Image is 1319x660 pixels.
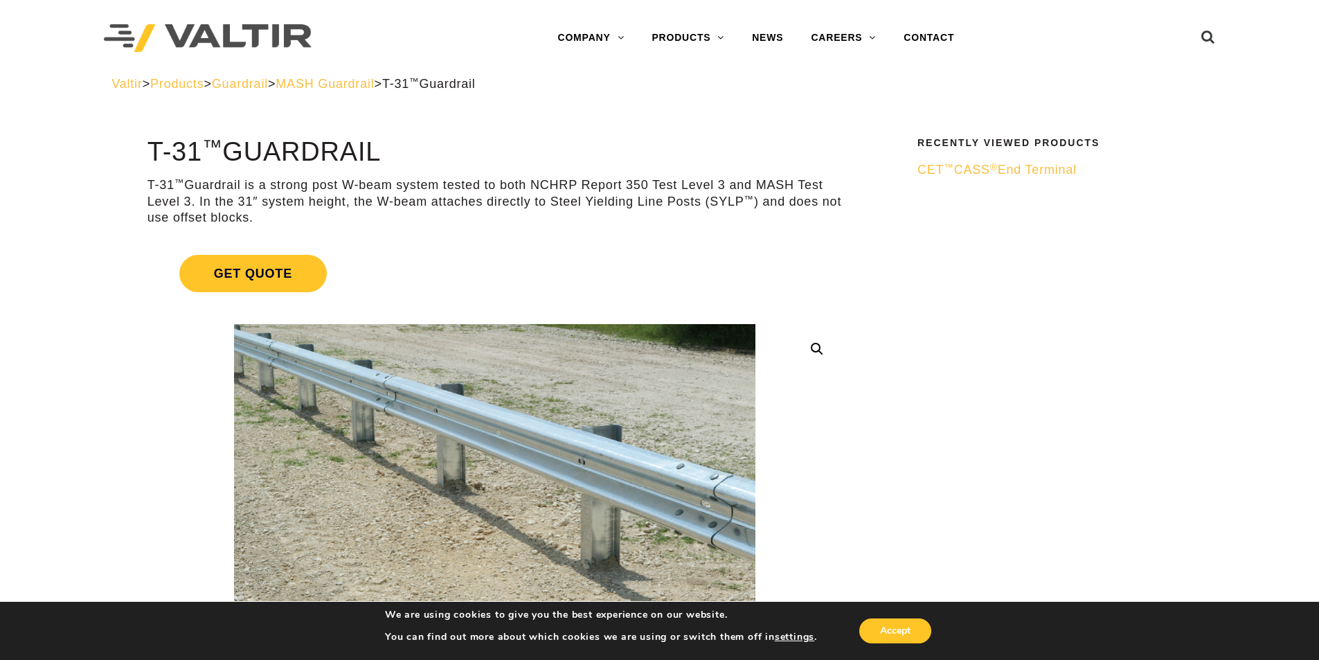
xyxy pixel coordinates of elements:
p: We are using cookies to give you the best experience on our website. [385,609,817,621]
a: Valtir [111,77,142,91]
a: Guardrail [212,77,268,91]
span: T-31 Guardrail [382,77,476,91]
p: You can find out more about which cookies we are using or switch them off in . [385,631,817,643]
div: > > > > [111,76,1208,92]
a: MASH Guardrail [276,77,374,91]
h1: T-31 Guardrail [147,138,842,167]
sup: ™ [409,76,419,87]
sup: ™ [202,136,222,158]
span: CET CASS End Terminal [917,163,1077,177]
button: settings [775,631,814,643]
sup: ™ [174,177,184,188]
a: Products [150,77,204,91]
p: T-31 Guardrail is a strong post W-beam system tested to both NCHRP Report 350 Test Level 3 and MA... [147,177,842,226]
sup: ™ [944,162,953,172]
span: Get Quote [179,255,327,292]
sup: ® [990,162,998,172]
button: Accept [859,618,931,643]
a: CONTACT [890,24,968,52]
a: NEWS [738,24,797,52]
img: Valtir [104,24,312,53]
sup: ™ [744,194,754,204]
a: PRODUCTS [638,24,738,52]
h2: Recently Viewed Products [917,138,1199,148]
a: COMPANY [544,24,638,52]
a: Get Quote [147,238,842,309]
a: CET™CASS®End Terminal [917,162,1199,178]
a: CAREERS [797,24,890,52]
